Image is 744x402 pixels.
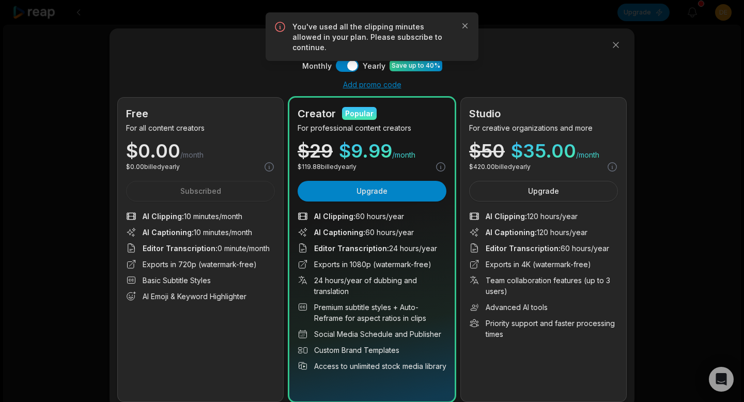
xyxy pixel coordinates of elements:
span: /month [392,150,415,160]
h2: Free [126,106,148,121]
span: 120 hours/year [486,227,587,238]
li: AI Emoji & Keyword Highlighter [126,291,275,302]
span: 60 hours/year [486,243,609,254]
button: Upgrade [469,181,618,202]
div: $ 29 [298,142,333,160]
h2: Studio [469,106,501,121]
li: Exports in 720p (watermark-free) [126,259,275,270]
li: Premium subtitle styles + Auto-Reframe for aspect ratios in clips [298,302,446,323]
span: $ 35.00 [511,142,576,160]
span: 120 hours/year [486,211,578,222]
span: Editor Transcription : [314,244,389,253]
li: Custom Brand Templates [298,345,446,355]
h2: Creator [298,106,336,121]
li: Advanced AI tools [469,302,618,313]
li: Social Media Schedule and Publisher [298,329,446,339]
li: Exports in 4K (watermark-free) [469,259,618,270]
span: /month [576,150,599,160]
span: 0 minute/month [143,243,270,254]
li: Access to unlimited stock media library [298,361,446,372]
li: Team collaboration features (up to 3 users) [469,275,618,297]
span: AI Captioning : [143,228,194,237]
div: $ 50 [469,142,505,160]
button: Upgrade [298,181,446,202]
div: Open Intercom Messenger [709,367,734,392]
span: 60 hours/year [314,227,414,238]
li: 24 hours/year of dubbing and translation [298,275,446,297]
h3: Upgrade your plan [118,35,626,53]
div: Add promo code [118,80,626,89]
span: Yearly [363,60,385,71]
p: For all content creators [126,122,275,133]
p: $ 119.88 billed yearly [298,162,357,172]
span: Monthly [302,60,332,71]
span: 60 hours/year [314,211,404,222]
span: AI Captioning : [314,228,365,237]
span: Editor Transcription : [486,244,561,253]
span: AI Clipping : [486,212,527,221]
span: /month [180,150,204,160]
div: Save up to 40% [392,61,440,70]
span: AI Captioning : [486,228,537,237]
span: AI Clipping : [314,212,355,221]
li: Basic Subtitle Styles [126,275,275,286]
p: $ 0.00 billed yearly [126,162,180,172]
div: Popular [345,108,374,119]
span: 24 hours/year [314,243,437,254]
p: For professional content creators [298,122,446,133]
li: Exports in 1080p (watermark-free) [298,259,446,270]
li: Priority support and faster processing times [469,318,618,339]
span: $ 9.99 [339,142,392,160]
span: AI Clipping : [143,212,184,221]
span: 10 minutes/month [143,227,252,238]
span: $ 0.00 [126,142,180,160]
span: 10 minutes/month [143,211,242,222]
p: $ 420.00 billed yearly [469,162,531,172]
span: Editor Transcription : [143,244,218,253]
p: For creative organizations and more [469,122,618,133]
